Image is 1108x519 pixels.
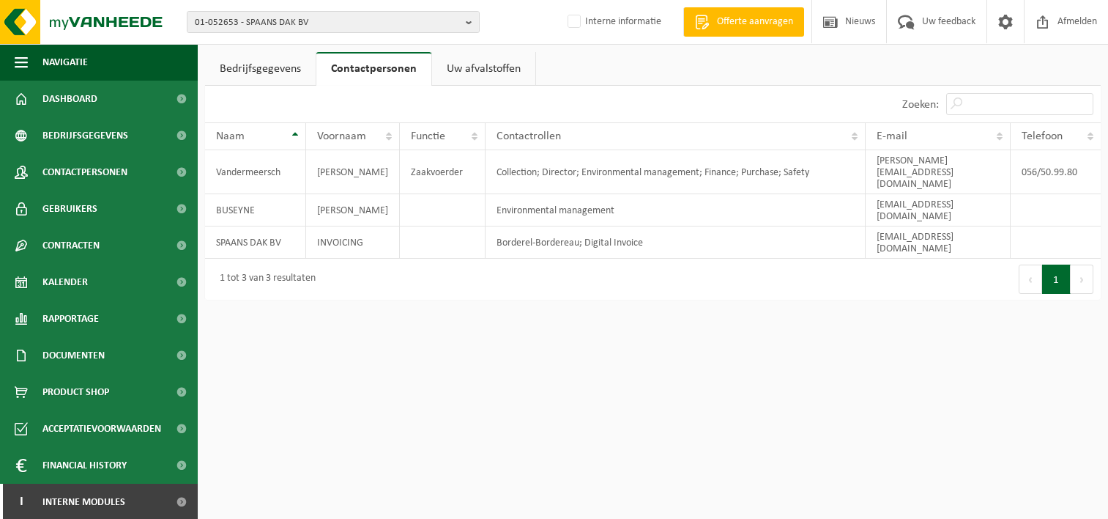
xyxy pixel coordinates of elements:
td: BUSEYNE [205,194,306,227]
span: Functie [411,130,445,142]
label: Zoeken: [902,99,939,111]
td: Vandermeersch [205,150,306,194]
a: Contactpersonen [316,52,431,86]
td: [EMAIL_ADDRESS][DOMAIN_NAME] [866,227,1011,259]
span: Offerte aanvragen [713,15,797,29]
td: [PERSON_NAME][EMAIL_ADDRESS][DOMAIN_NAME] [866,150,1011,194]
td: SPAANS DAK BV [205,227,306,259]
td: [PERSON_NAME] [306,194,400,227]
div: 1 tot 3 van 3 resultaten [212,266,316,292]
span: Contactpersonen [42,154,127,191]
td: Borderel-Bordereau; Digital Invoice [486,227,866,259]
button: 01-052653 - SPAANS DAK BV [187,11,480,33]
span: Gebruikers [42,191,97,227]
td: Zaakvoerder [400,150,486,194]
button: Previous [1019,265,1042,294]
span: Kalender [42,264,88,301]
span: Acceptatievoorwaarden [42,411,161,447]
td: Environmental management [486,194,866,227]
td: [EMAIL_ADDRESS][DOMAIN_NAME] [866,194,1011,227]
span: Dashboard [42,81,97,117]
span: Documenten [42,337,105,374]
span: Bedrijfsgegevens [42,117,128,154]
label: Interne informatie [565,11,661,33]
a: Bedrijfsgegevens [205,52,316,86]
span: E-mail [877,130,907,142]
td: 056/50.99.80 [1011,150,1101,194]
span: Rapportage [42,301,99,337]
span: Financial History [42,447,127,484]
a: Offerte aanvragen [683,7,804,37]
span: Product Shop [42,374,109,411]
span: Contactrollen [497,130,561,142]
button: 1 [1042,265,1071,294]
td: [PERSON_NAME] [306,150,400,194]
a: Uw afvalstoffen [432,52,535,86]
span: Contracten [42,227,100,264]
button: Next [1071,265,1093,294]
span: Navigatie [42,44,88,81]
td: Collection; Director; Environmental management; Finance; Purchase; Safety [486,150,866,194]
span: 01-052653 - SPAANS DAK BV [195,12,460,34]
td: INVOICING [306,227,400,259]
span: Naam [216,130,245,142]
span: Telefoon [1022,130,1063,142]
span: Voornaam [317,130,366,142]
